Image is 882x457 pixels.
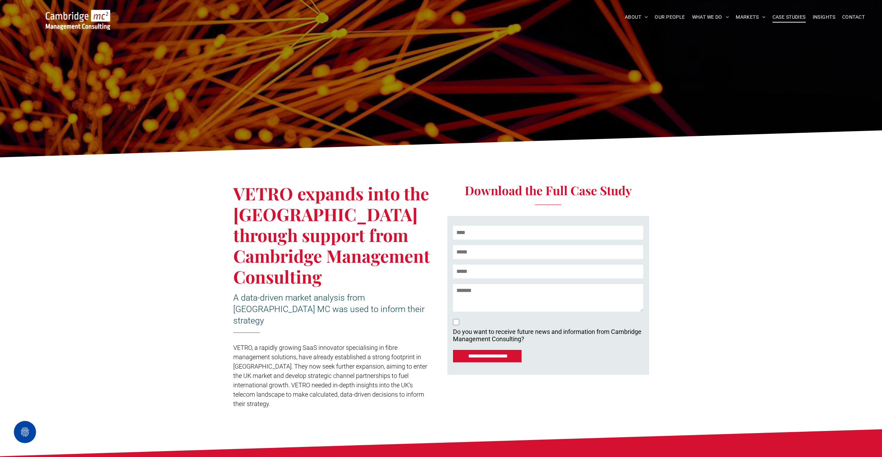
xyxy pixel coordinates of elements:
[233,293,425,326] span: A data-driven market analysis from [GEOGRAPHIC_DATA] MC was used to inform their strategy
[233,182,430,288] span: VETRO expands into the [GEOGRAPHIC_DATA] through support from Cambridge Management Consulting
[651,12,688,23] a: OUR PEOPLE
[621,12,652,23] a: ABOUT
[233,344,427,407] span: VETRO, a rapidly growing SaaS innovator specialising in fibre management solutions, have already ...
[465,182,632,198] span: Download the Full Case Study
[769,12,809,23] a: CASE STUDIES
[46,10,110,30] img: Go to Homepage
[809,12,839,23] a: INSIGHTS
[732,12,769,23] a: MARKETS
[839,12,868,23] a: CONTACT
[689,12,733,23] a: WHAT WE DO
[772,12,806,23] span: CASE STUDIES
[46,11,110,18] a: Your Business Transformed | Cambridge Management Consulting
[453,319,459,325] input: Do you want to receive future news and information from Cambridge Management Consulting? VETRO Ex...
[453,328,641,343] p: Do you want to receive future news and information from Cambridge Management Consulting?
